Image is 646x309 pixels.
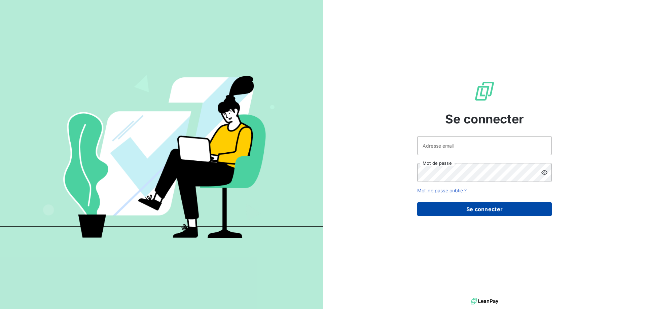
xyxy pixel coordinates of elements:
[417,136,552,155] input: placeholder
[417,202,552,216] button: Se connecter
[417,188,467,193] a: Mot de passe oublié ?
[474,80,495,102] img: Logo LeanPay
[445,110,524,128] span: Se connecter
[471,296,498,306] img: logo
